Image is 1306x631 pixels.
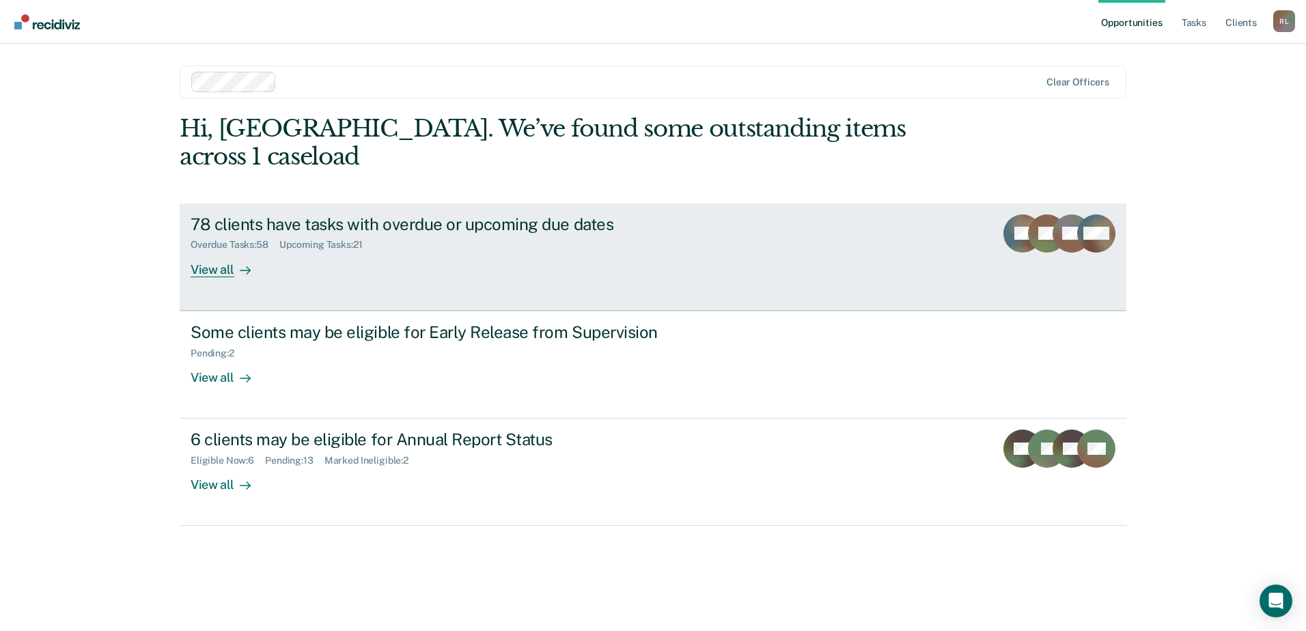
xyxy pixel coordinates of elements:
div: View all [191,359,267,385]
div: Eligible Now : 6 [191,455,265,466]
div: R L [1273,10,1295,32]
div: 6 clients may be eligible for Annual Report Status [191,430,670,449]
div: Open Intercom Messenger [1260,585,1292,617]
div: Upcoming Tasks : 21 [279,239,374,251]
div: Some clients may be eligible for Early Release from Supervision [191,322,670,342]
div: Pending : 13 [265,455,324,466]
button: Profile dropdown button [1273,10,1295,32]
div: View all [191,251,267,277]
div: Pending : 2 [191,348,245,359]
img: Recidiviz [14,14,80,29]
a: Some clients may be eligible for Early Release from SupervisionPending:2View all [180,311,1126,419]
a: 78 clients have tasks with overdue or upcoming due datesOverdue Tasks:58Upcoming Tasks:21View all [180,204,1126,311]
div: Clear officers [1046,76,1109,88]
div: Hi, [GEOGRAPHIC_DATA]. We’ve found some outstanding items across 1 caseload [180,115,937,171]
div: Overdue Tasks : 58 [191,239,279,251]
div: Marked Ineligible : 2 [324,455,419,466]
div: View all [191,466,267,493]
div: 78 clients have tasks with overdue or upcoming due dates [191,214,670,234]
a: 6 clients may be eligible for Annual Report StatusEligible Now:6Pending:13Marked Ineligible:2View... [180,419,1126,526]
